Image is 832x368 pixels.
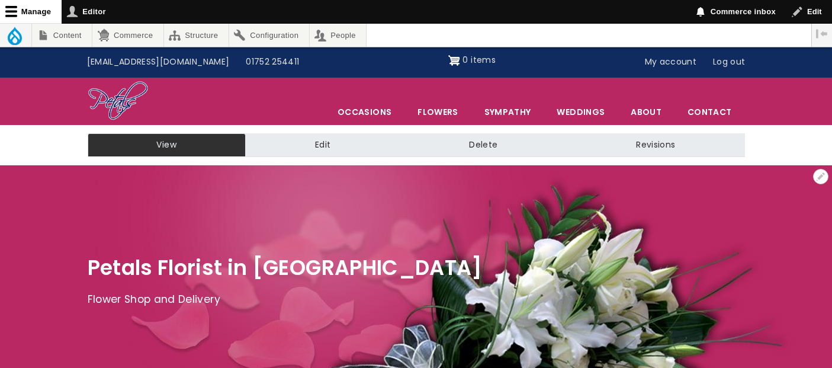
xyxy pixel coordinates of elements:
a: Shopping cart 0 items [448,51,496,70]
a: People [310,24,367,47]
img: Home [88,81,149,122]
a: Flowers [405,100,470,124]
a: Structure [164,24,229,47]
p: Flower Shop and Delivery [88,291,745,309]
span: Occasions [325,100,404,124]
button: Open Welcome! configuration options [813,169,828,184]
a: Log out [705,51,753,73]
a: About [618,100,674,124]
img: Shopping cart [448,51,460,70]
a: Content [32,24,92,47]
span: Petals Florist in [GEOGRAPHIC_DATA] [88,253,483,282]
a: Commerce [92,24,163,47]
a: 01752 254411 [237,51,307,73]
nav: Tabs [79,133,754,157]
a: View [88,133,246,157]
span: Weddings [544,100,617,124]
a: Sympathy [472,100,544,124]
a: Configuration [229,24,309,47]
span: 0 items [462,54,495,66]
a: Contact [675,100,744,124]
a: Delete [400,133,567,157]
a: [EMAIL_ADDRESS][DOMAIN_NAME] [79,51,238,73]
a: My account [637,51,705,73]
a: Edit [246,133,400,157]
a: Revisions [567,133,744,157]
button: Vertical orientation [812,24,832,44]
